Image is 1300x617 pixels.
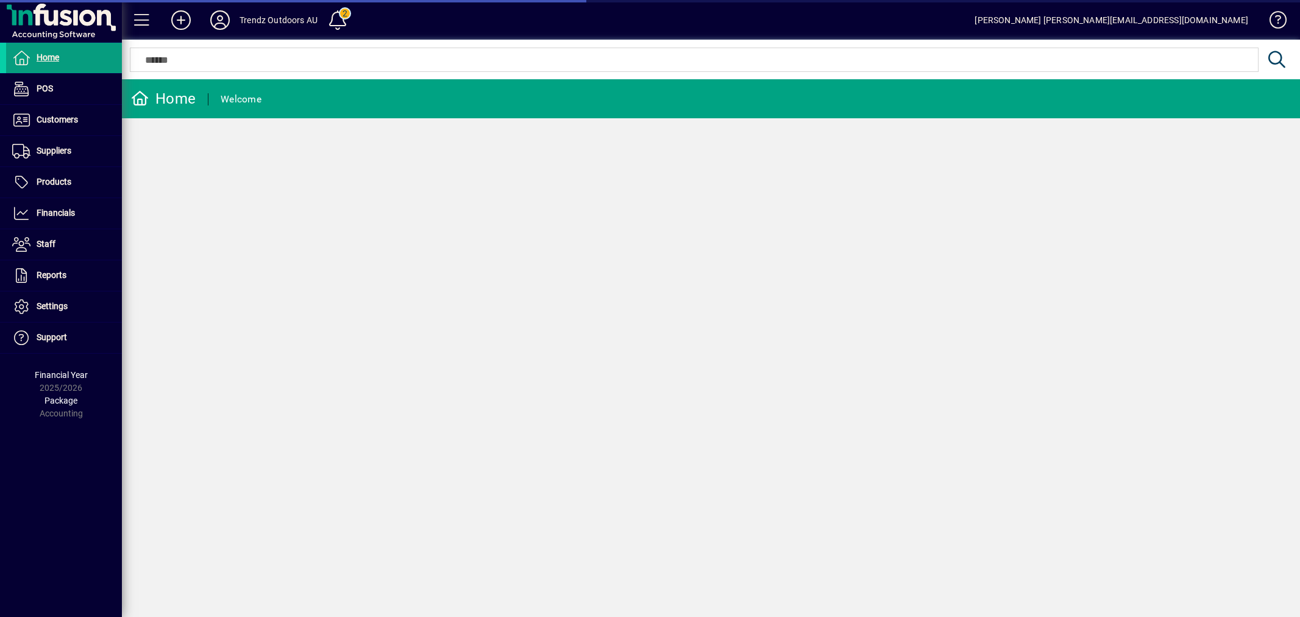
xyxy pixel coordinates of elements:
a: Suppliers [6,136,122,166]
button: Add [162,9,201,31]
span: Support [37,332,67,342]
span: Customers [37,115,78,124]
div: Home [131,89,196,109]
a: Staff [6,229,122,260]
span: Financials [37,208,75,218]
span: Reports [37,270,66,280]
a: Products [6,167,122,198]
span: Financial Year [35,370,88,380]
a: Reports [6,260,122,291]
div: [PERSON_NAME] [PERSON_NAME][EMAIL_ADDRESS][DOMAIN_NAME] [975,10,1248,30]
span: Suppliers [37,146,71,155]
a: POS [6,74,122,104]
button: Profile [201,9,240,31]
span: Staff [37,239,55,249]
span: POS [37,84,53,93]
div: Trendz Outdoors AU [240,10,318,30]
div: Welcome [221,90,261,109]
span: Settings [37,301,68,311]
a: Financials [6,198,122,229]
a: Settings [6,291,122,322]
a: Customers [6,105,122,135]
span: Home [37,52,59,62]
span: Package [44,396,77,405]
a: Support [6,323,122,353]
span: Products [37,177,71,187]
a: Knowledge Base [1260,2,1285,42]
